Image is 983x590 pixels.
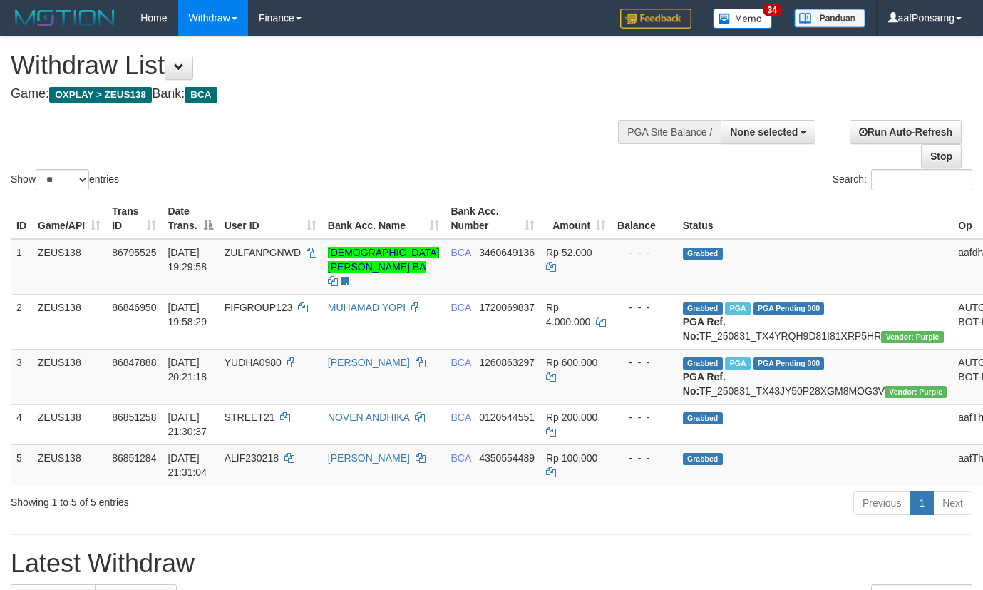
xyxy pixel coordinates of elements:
[617,355,671,370] div: - - -
[479,357,535,368] span: Copy 1260863297 to clipboard
[721,120,815,144] button: None selected
[451,412,470,423] span: BCA
[32,444,106,485] td: ZEUS138
[617,300,671,315] div: - - -
[683,316,726,342] b: PGA Ref. No:
[112,412,156,423] span: 86851258
[112,302,156,313] span: 86846950
[677,294,953,349] td: TF_250831_TX4YRQH9D81I81XRP5HR
[617,451,671,465] div: - - -
[850,120,962,144] a: Run Auto-Refresh
[112,247,156,258] span: 86795525
[225,412,275,423] span: STREET21
[763,4,782,16] span: 34
[168,357,207,382] span: [DATE] 20:21:18
[445,198,540,239] th: Bank Acc. Number: activate to sort column ascending
[328,247,440,273] a: [DEMOGRAPHIC_DATA][PERSON_NAME] BA
[725,357,750,370] span: Marked by aafnoeunsreypich
[753,357,825,370] span: PGA Pending
[328,412,409,423] a: NOVEN ANDHIKA
[546,412,597,423] span: Rp 200.000
[451,247,470,258] span: BCA
[921,144,962,168] a: Stop
[479,247,535,258] span: Copy 3460649136 to clipboard
[451,452,470,464] span: BCA
[725,302,750,315] span: Marked by aafnoeunsreypich
[112,452,156,464] span: 86851284
[683,412,723,424] span: Grabbed
[219,198,322,239] th: User ID: activate to sort column ascending
[618,120,721,144] div: PGA Site Balance /
[328,357,410,368] a: [PERSON_NAME]
[677,198,953,239] th: Status
[546,357,597,368] span: Rp 600.000
[683,357,723,370] span: Grabbed
[32,349,106,404] td: ZEUS138
[162,198,218,239] th: Date Trans.: activate to sort column descending
[106,198,162,239] th: Trans ID: activate to sort column ascending
[49,87,152,103] span: OXPLAY > ZEUS138
[677,349,953,404] td: TF_250831_TX43JY50P28XGM8MOG3V
[730,126,798,138] span: None selected
[225,247,301,258] span: ZULFANPGNWD
[833,169,972,190] label: Search:
[683,248,723,260] span: Grabbed
[11,7,119,29] img: MOTION_logo.png
[546,247,592,258] span: Rp 52.000
[881,331,943,343] span: Vendor URL: https://trx4.1velocity.biz
[713,9,773,29] img: Button%20Memo.svg
[617,245,671,260] div: - - -
[11,198,32,239] th: ID
[11,239,32,295] td: 1
[871,169,972,190] input: Search:
[112,357,156,368] span: 86847888
[683,302,723,315] span: Grabbed
[11,489,399,509] div: Showing 1 to 5 of 5 entries
[451,302,470,313] span: BCA
[885,386,947,398] span: Vendor URL: https://trx4.1velocity.biz
[328,452,410,464] a: [PERSON_NAME]
[11,549,972,578] h1: Latest Withdraw
[753,302,825,315] span: PGA Pending
[225,452,279,464] span: ALIF230218
[11,444,32,485] td: 5
[168,247,207,273] span: [DATE] 19:29:58
[168,452,207,478] span: [DATE] 21:31:04
[32,198,106,239] th: Game/API: activate to sort column ascending
[185,87,217,103] span: BCA
[546,452,597,464] span: Rp 100.000
[11,87,641,101] h4: Game: Bank:
[32,294,106,349] td: ZEUS138
[617,410,671,424] div: - - -
[328,302,406,313] a: MUHAMAD YOPI
[479,412,535,423] span: Copy 0120544551 to clipboard
[32,239,106,295] td: ZEUS138
[11,404,32,444] td: 4
[11,169,119,190] label: Show entries
[853,491,910,515] a: Previous
[168,302,207,327] span: [DATE] 19:58:29
[225,357,282,368] span: YUDHA0980
[910,491,934,515] a: 1
[11,349,32,404] td: 3
[546,302,590,327] span: Rp 4.000.000
[794,9,865,28] img: panduan.png
[168,412,207,437] span: [DATE] 21:30:37
[36,169,89,190] select: Showentries
[479,452,535,464] span: Copy 4350554489 to clipboard
[322,198,446,239] th: Bank Acc. Name: activate to sort column ascending
[683,371,726,397] b: PGA Ref. No:
[933,491,972,515] a: Next
[11,51,641,80] h1: Withdraw List
[225,302,293,313] span: FIFGROUP123
[620,9,691,29] img: Feedback.jpg
[451,357,470,368] span: BCA
[540,198,612,239] th: Amount: activate to sort column ascending
[479,302,535,313] span: Copy 1720069837 to clipboard
[32,404,106,444] td: ZEUS138
[683,453,723,465] span: Grabbed
[11,294,32,349] td: 2
[612,198,677,239] th: Balance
